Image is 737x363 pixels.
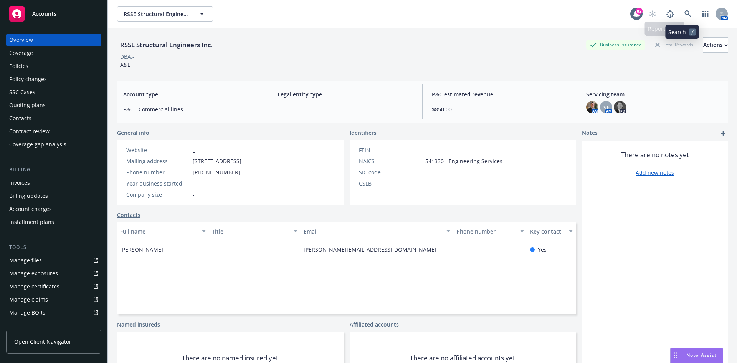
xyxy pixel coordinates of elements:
span: There are no affiliated accounts yet [410,353,515,363]
div: Contract review [9,125,50,138]
button: Nova Assist [670,348,723,363]
button: Email [301,222,453,240]
div: Total Rewards [651,40,697,50]
div: Contacts [9,112,31,124]
a: add [719,129,728,138]
a: Start snowing [645,6,660,22]
div: Billing [6,166,101,174]
div: Policies [9,60,28,72]
div: 82 [636,8,643,15]
div: Year business started [126,179,190,187]
img: photo [614,101,626,113]
span: A&E [120,61,131,68]
span: $850.00 [432,105,567,113]
a: - [456,246,464,253]
div: Manage certificates [9,280,59,293]
a: Switch app [698,6,713,22]
span: SF [603,103,609,111]
div: Coverage gap analysis [9,138,66,151]
div: Installment plans [9,216,54,228]
span: - [425,146,427,154]
div: Manage exposures [9,267,58,280]
span: [PERSON_NAME] [120,245,163,254]
div: Manage files [9,254,42,267]
a: Contract review [6,125,101,138]
span: - [193,191,195,199]
button: Actions [703,37,728,53]
img: photo [586,101,598,113]
a: Affiliated accounts [350,320,399,328]
a: Contacts [6,112,101,124]
div: Quoting plans [9,99,46,111]
a: Account charges [6,203,101,215]
a: Policy changes [6,73,101,85]
div: Billing updates [9,190,48,202]
span: P&C - Commercial lines [123,105,259,113]
div: Tools [6,244,101,251]
a: Manage exposures [6,267,101,280]
div: SIC code [359,168,422,176]
div: RSSE Structural Engineers Inc. [117,40,216,50]
div: Overview [9,34,33,46]
a: Manage claims [6,293,101,306]
span: 541330 - Engineering Services [425,157,502,165]
span: Nova Assist [686,352,717,358]
div: Email [304,227,442,235]
div: Manage BORs [9,307,45,319]
span: General info [117,129,149,137]
span: Notes [582,129,598,138]
div: Company size [126,191,190,199]
a: Installment plans [6,216,101,228]
div: Full name [120,227,197,235]
span: Accounts [32,11,56,17]
span: Identifiers [350,129,377,137]
button: Full name [117,222,209,240]
a: Coverage [6,47,101,59]
a: Overview [6,34,101,46]
a: SSC Cases [6,86,101,98]
div: Key contact [530,227,564,235]
span: [STREET_ADDRESS] [193,157,241,165]
a: - [193,146,195,154]
div: Title [212,227,289,235]
span: There are no notes yet [621,150,689,159]
span: [PHONE_NUMBER] [193,168,240,176]
button: RSSE Structural Engineers Inc. [117,6,213,22]
div: DBA: - [120,53,134,61]
span: - [425,168,427,176]
button: Key contact [527,222,576,240]
span: - [193,179,195,187]
div: Manage claims [9,293,48,306]
a: Invoices [6,177,101,189]
div: Policy changes [9,73,47,85]
span: Yes [538,245,547,254]
button: Title [209,222,301,240]
span: Account type [123,90,259,98]
span: RSSE Structural Engineers Inc. [124,10,190,18]
a: Policies [6,60,101,72]
div: SSC Cases [9,86,35,98]
span: Open Client Navigator [14,338,71,346]
span: - [425,179,427,187]
div: Invoices [9,177,30,189]
a: [PERSON_NAME][EMAIL_ADDRESS][DOMAIN_NAME] [304,246,443,253]
div: CSLB [359,179,422,187]
a: Accounts [6,3,101,25]
div: Mailing address [126,157,190,165]
span: Legal entity type [278,90,413,98]
button: Phone number [453,222,527,240]
div: Actions [703,38,728,52]
div: Coverage [9,47,33,59]
a: Named insureds [117,320,160,328]
div: Summary of insurance [9,320,68,332]
a: Manage BORs [6,307,101,319]
div: FEIN [359,146,422,154]
a: Contacts [117,211,140,219]
a: Add new notes [636,169,674,177]
a: Coverage gap analysis [6,138,101,151]
div: Website [126,146,190,154]
a: Report a Bug [663,6,678,22]
a: Billing updates [6,190,101,202]
span: P&C estimated revenue [432,90,567,98]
